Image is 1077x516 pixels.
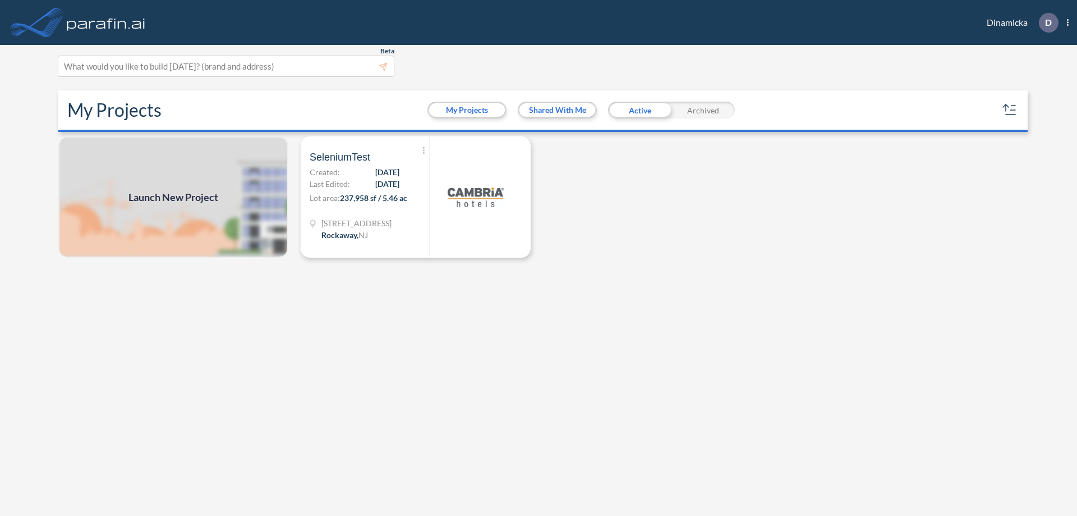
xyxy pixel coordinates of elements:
[310,178,350,190] span: Last Edited:
[310,193,340,203] span: Lot area:
[58,136,288,258] img: add
[429,103,505,117] button: My Projects
[65,11,148,34] img: logo
[321,230,358,240] span: Rockaway ,
[67,99,162,121] h2: My Projects
[128,190,218,205] span: Launch New Project
[448,169,504,225] img: logo
[1001,101,1019,119] button: sort
[310,166,340,178] span: Created:
[671,102,735,118] div: Archived
[380,47,394,56] span: Beta
[375,178,399,190] span: [DATE]
[1045,17,1052,28] p: D
[519,103,595,117] button: Shared With Me
[58,136,288,258] a: Launch New Project
[310,150,370,164] span: SeleniumTest
[321,229,368,241] div: Rockaway, NJ
[321,217,392,229] span: 321 Mt Hope Ave
[375,166,399,178] span: [DATE]
[340,193,407,203] span: 237,958 sf / 5.46 ac
[608,102,671,118] div: Active
[358,230,368,240] span: NJ
[970,13,1069,33] div: Dinamicka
